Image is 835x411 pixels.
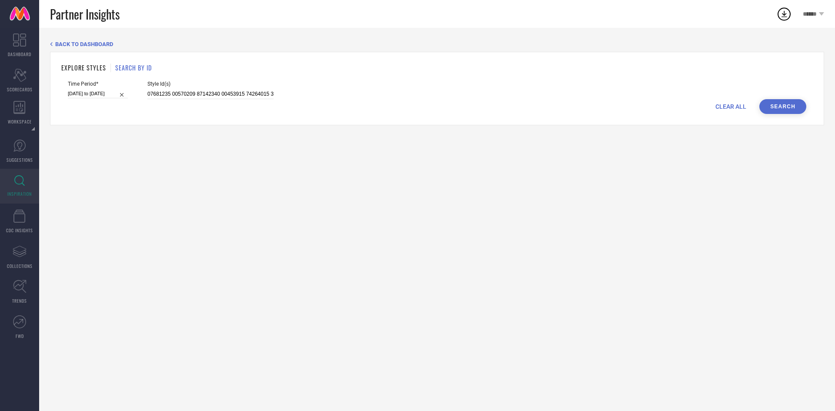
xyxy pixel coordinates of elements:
button: Search [759,99,806,114]
span: COLLECTIONS [7,263,33,269]
span: Time Period* [68,81,128,87]
span: Partner Insights [50,5,120,23]
div: Back TO Dashboard [50,41,824,47]
span: BACK TO DASHBOARD [55,41,113,47]
span: INSPIRATION [7,190,32,197]
span: CLEAR ALL [715,103,746,110]
span: SCORECARDS [7,86,33,93]
input: Enter comma separated style ids e.g. 12345, 67890 [147,89,274,99]
div: Open download list [776,6,792,22]
span: WORKSPACE [8,118,32,125]
span: SUGGESTIONS [7,157,33,163]
span: CDC INSIGHTS [6,227,33,234]
span: DASHBOARD [8,51,31,57]
h1: SEARCH BY ID [115,63,152,72]
span: FWD [16,333,24,339]
span: Style Id(s) [147,81,274,87]
input: Select time period [68,89,128,98]
span: TRENDS [12,297,27,304]
h1: EXPLORE STYLES [61,63,106,72]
